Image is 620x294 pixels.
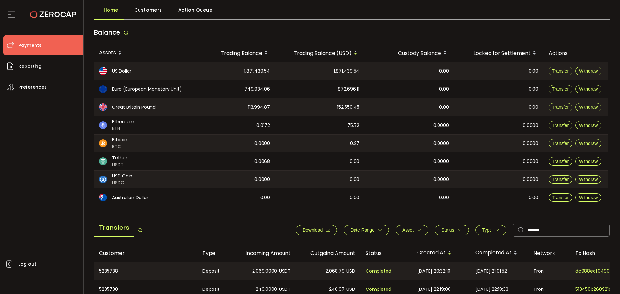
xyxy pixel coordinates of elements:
[575,67,601,75] button: Withdraw
[112,161,127,168] span: USDT
[529,104,538,111] span: 0.00
[523,176,538,183] span: 0.0000
[433,176,449,183] span: 0.0000
[365,47,454,58] div: Custody Balance
[549,67,573,75] button: Transfer
[99,157,107,165] img: usdt_portfolio.svg
[279,286,291,293] span: USDT
[366,268,391,275] span: Completed
[549,175,573,184] button: Transfer
[94,47,194,58] div: Assets
[99,67,107,75] img: usd_portfolio.svg
[99,103,107,111] img: gbp_portfolio.svg
[402,228,414,233] span: Asset
[575,175,601,184] button: Withdraw
[470,248,528,259] div: Completed At
[275,47,365,58] div: Trading Balance (USD)
[528,262,570,280] div: Tron
[112,155,127,161] span: Tether
[549,139,573,147] button: Transfer
[552,195,569,200] span: Transfer
[549,85,573,93] button: Transfer
[575,157,601,166] button: Withdraw
[18,83,47,92] span: Preferences
[346,268,355,275] span: USD
[439,67,449,75] span: 0.00
[244,67,270,75] span: 1,871,439.54
[552,177,569,182] span: Transfer
[454,47,543,58] div: Locked for Settlement
[350,158,359,165] span: 0.00
[296,249,360,257] div: Outgoing Amount
[579,159,598,164] span: Withdraw
[18,41,42,50] span: Payments
[575,193,601,202] button: Withdraw
[575,85,601,93] button: Withdraw
[248,104,270,111] span: 113,994.87
[112,86,182,93] span: Euro (European Monetary Unit)
[579,86,598,92] span: Withdraw
[417,268,450,275] span: [DATE] 20:32:10
[94,249,197,257] div: Customer
[344,225,389,235] button: Date Range
[99,85,107,93] img: eur_portfolio.svg
[112,143,127,150] span: BTC
[337,104,359,111] span: 152,550.45
[579,123,598,128] span: Withdraw
[552,105,569,110] span: Transfer
[254,176,270,183] span: 0.0000
[104,4,118,16] span: Home
[441,228,454,233] span: Status
[197,262,231,280] div: Deposit
[254,158,270,165] span: 0.0068
[575,139,601,147] button: Withdraw
[350,228,375,233] span: Date Range
[334,67,359,75] span: 1,871,439.54
[439,104,449,111] span: 0.00
[112,194,148,201] span: Australian Dollar
[529,67,538,75] span: 0.00
[296,225,337,235] button: Download
[366,286,391,293] span: Completed
[112,137,127,143] span: Bitcoin
[417,286,451,293] span: [DATE] 22:19:00
[549,193,573,202] button: Transfer
[99,194,107,201] img: aud_portfolio.svg
[579,177,598,182] span: Withdraw
[529,194,538,201] span: 0.00
[350,194,359,201] span: 0.00
[579,105,598,110] span: Withdraw
[552,123,569,128] span: Transfer
[523,158,538,165] span: 0.0000
[350,140,359,147] span: 0.27
[575,121,601,129] button: Withdraw
[439,86,449,93] span: 0.00
[439,194,449,201] span: 0.00
[99,139,107,147] img: btc_portfolio.svg
[112,68,131,75] span: US Dollar
[18,62,42,71] span: Reporting
[549,121,573,129] button: Transfer
[545,224,620,294] iframe: Chat Widget
[194,47,275,58] div: Trading Balance
[99,176,107,183] img: usdc_portfolio.svg
[360,249,412,257] div: Status
[528,249,570,257] div: Network
[112,104,156,111] span: Great Britain Pound
[552,141,569,146] span: Transfer
[552,159,569,164] span: Transfer
[523,122,538,129] span: 0.0000
[134,4,162,16] span: Customers
[197,249,231,257] div: Type
[338,86,359,93] span: 872,696.11
[254,140,270,147] span: 0.0000
[475,268,507,275] span: [DATE] 21:01:52
[543,49,608,57] div: Actions
[575,103,601,111] button: Withdraw
[279,268,291,275] span: USDT
[552,68,569,74] span: Transfer
[579,141,598,146] span: Withdraw
[18,259,36,269] span: Log out
[433,122,449,129] span: 0.0000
